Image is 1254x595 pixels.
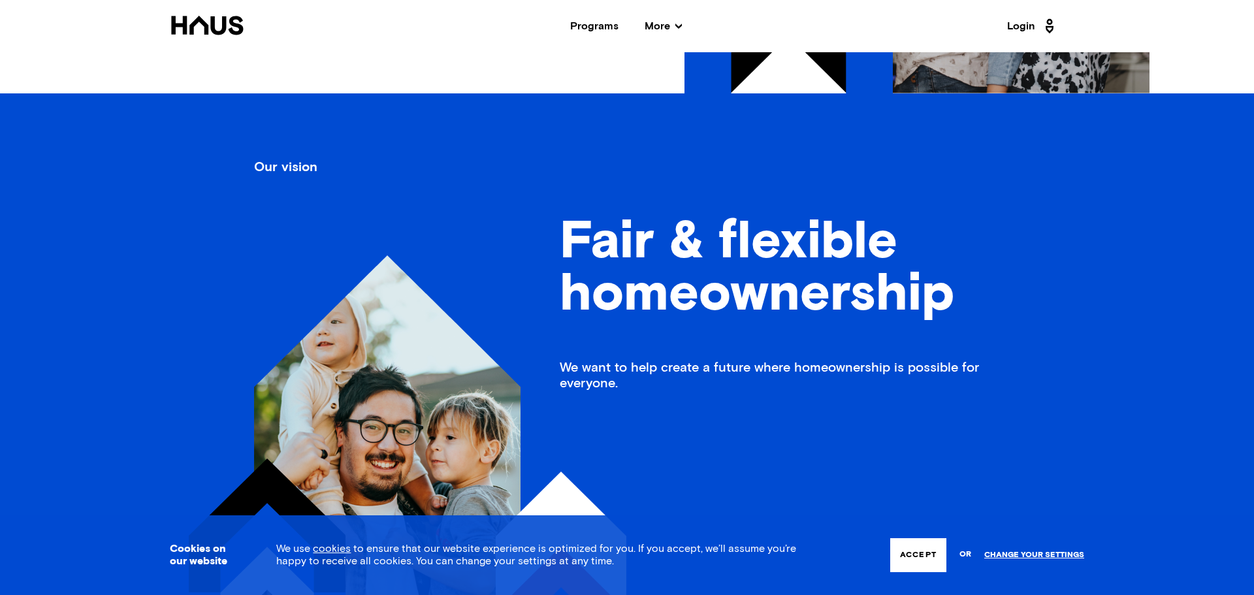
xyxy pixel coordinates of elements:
a: Change your settings [984,551,1084,560]
span: We use to ensure that our website experience is optimized for you. If you accept, we’ll assume yo... [276,543,796,566]
a: Login [1007,16,1058,37]
h1: Fair & flexible homeownership [560,216,1000,321]
h3: Cookies on our website [170,543,244,568]
a: Programs [570,21,619,31]
div: Our vision [254,156,317,179]
button: Accept [890,538,946,572]
span: or [959,543,971,566]
a: cookies [313,543,351,554]
span: More [645,21,682,31]
p: We want to help create a future where homeownership is possible for everyone. [560,360,1000,391]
